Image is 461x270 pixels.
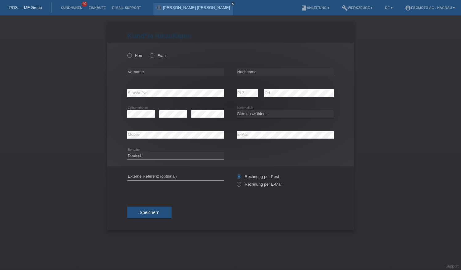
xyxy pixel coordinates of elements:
[402,6,458,10] a: account_circleEsomoto AG - Hagnau ▾
[405,5,411,11] i: account_circle
[82,2,87,7] span: 40
[237,182,282,187] label: Rechnung per E-Mail
[127,207,172,218] button: Speichern
[9,5,42,10] a: POS — MF Group
[127,53,131,57] input: Herr
[342,5,348,11] i: build
[150,53,154,57] input: Frau
[85,6,109,10] a: Einkäufe
[140,210,159,215] span: Speichern
[231,2,234,5] i: close
[150,53,165,58] label: Frau
[382,6,395,10] a: DE ▾
[301,5,307,11] i: book
[127,32,334,40] h1: Kund*in hinzufügen
[237,174,241,182] input: Rechnung per Post
[109,6,144,10] a: E-Mail Support
[446,264,459,268] a: Support
[237,182,241,190] input: Rechnung per E-Mail
[237,174,279,179] label: Rechnung per Post
[230,2,235,6] a: close
[127,53,143,58] label: Herr
[163,5,230,10] a: [PERSON_NAME] [PERSON_NAME]
[298,6,332,10] a: bookAnleitung ▾
[58,6,85,10] a: Kund*innen
[339,6,376,10] a: buildWerkzeuge ▾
